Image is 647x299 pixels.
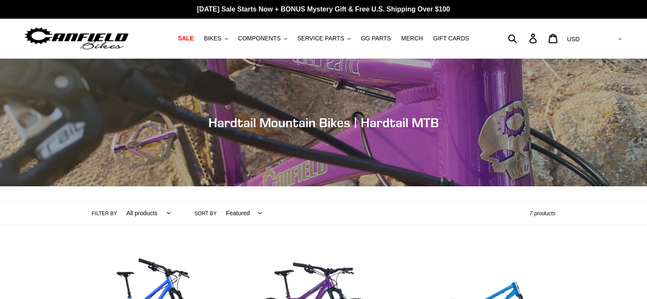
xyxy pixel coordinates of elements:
button: SERVICE PARTS [293,33,355,44]
span: MERCH [401,35,423,42]
span: Hardtail Mountain Bikes | Hardtail MTB [208,115,439,130]
a: MERCH [397,33,427,44]
span: BIKES [204,35,221,42]
a: SALE [174,33,198,44]
input: Search [513,29,534,48]
span: GG PARTS [361,35,391,42]
label: Sort by [194,210,217,217]
a: GG PARTS [356,33,395,44]
a: GIFT CARDS [429,33,473,44]
span: 7 products [530,210,556,216]
span: SALE [178,35,194,42]
span: COMPONENTS [238,35,281,42]
button: COMPONENTS [234,33,291,44]
button: BIKES [200,33,232,44]
img: Canfield Bikes [23,25,130,52]
span: GIFT CARDS [433,35,469,42]
label: Filter by [92,210,117,217]
span: SERVICE PARTS [297,35,344,42]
